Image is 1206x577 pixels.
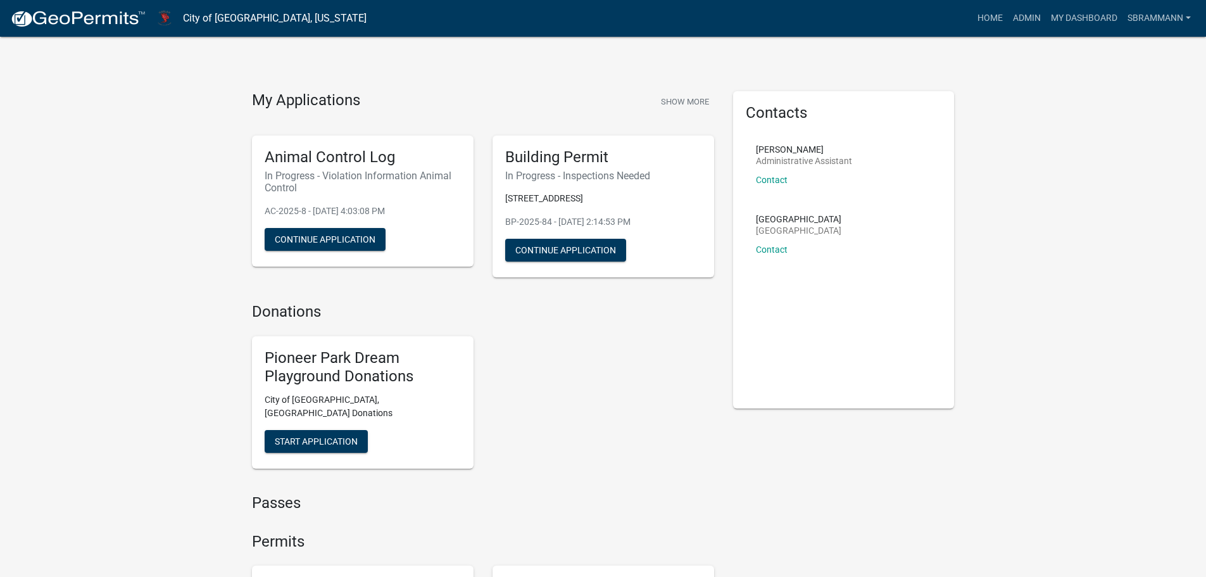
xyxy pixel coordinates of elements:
button: Continue Application [265,228,386,251]
a: SBrammann [1122,6,1196,30]
p: [PERSON_NAME] [756,145,852,154]
h5: Animal Control Log [265,148,461,167]
h5: Building Permit [505,148,701,167]
p: [STREET_ADDRESS] [505,192,701,205]
p: AC-2025-8 - [DATE] 4:03:08 PM [265,205,461,218]
button: Continue Application [505,239,626,262]
a: City of [GEOGRAPHIC_DATA], [US_STATE] [183,8,367,29]
h6: In Progress - Violation Information Animal Control [265,170,461,194]
h4: My Applications [252,91,360,110]
p: [GEOGRAPHIC_DATA] [756,215,841,224]
button: Start Application [265,430,368,453]
a: Admin [1008,6,1046,30]
p: [GEOGRAPHIC_DATA] [756,226,841,235]
h4: Passes [252,494,714,512]
p: City of [GEOGRAPHIC_DATA], [GEOGRAPHIC_DATA] Donations [265,393,461,420]
img: City of Harlan, Iowa [156,10,173,27]
h6: In Progress - Inspections Needed [505,170,701,182]
button: Show More [656,91,714,112]
h4: Donations [252,303,714,321]
a: Contact [756,175,788,185]
a: Contact [756,244,788,255]
h5: Pioneer Park Dream Playground Donations [265,349,461,386]
span: Start Application [275,436,358,446]
a: My Dashboard [1046,6,1122,30]
h4: Permits [252,533,714,551]
a: Home [972,6,1008,30]
p: BP-2025-84 - [DATE] 2:14:53 PM [505,215,701,229]
h5: Contacts [746,104,942,122]
p: Administrative Assistant [756,156,852,165]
